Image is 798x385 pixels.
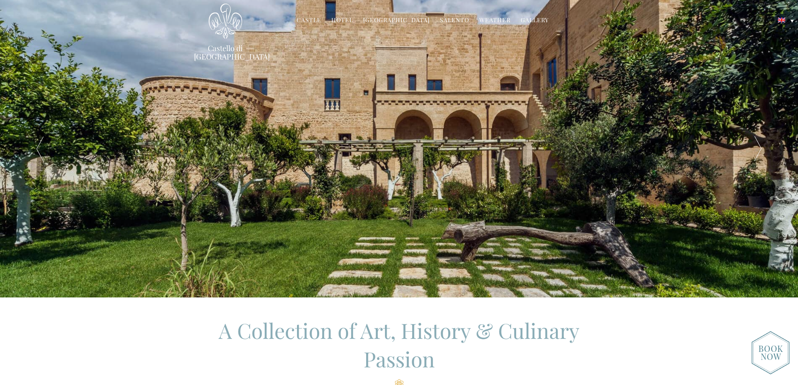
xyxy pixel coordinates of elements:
a: Castello di [GEOGRAPHIC_DATA] [194,44,257,61]
img: new-booknow.png [752,331,790,375]
img: English [778,18,785,23]
a: Gallery [521,16,549,26]
img: Castello di Ugento [209,3,242,39]
a: Castle [297,16,321,26]
a: [GEOGRAPHIC_DATA] [363,16,430,26]
a: Hotel [331,16,353,26]
span: A Collection of Art, History & Culinary Passion [219,316,579,373]
a: Salento [440,16,469,26]
a: Weather [479,16,511,26]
